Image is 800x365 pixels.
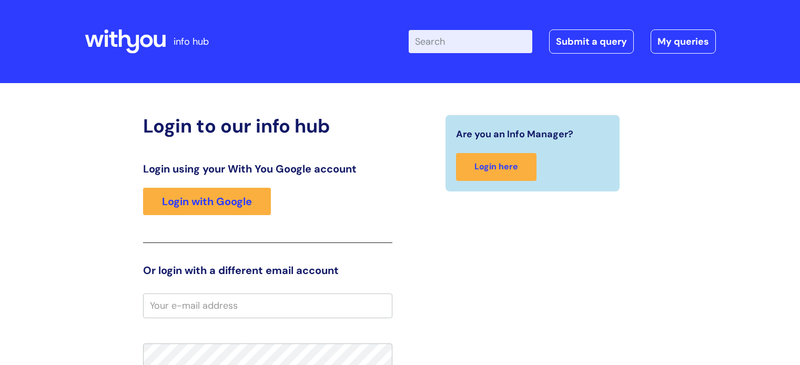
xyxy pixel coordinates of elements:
[549,29,634,54] a: Submit a query
[456,153,536,181] a: Login here
[143,293,392,318] input: Your e-mail address
[174,33,209,50] p: info hub
[143,264,392,277] h3: Or login with a different email account
[143,188,271,215] a: Login with Google
[456,126,573,143] span: Are you an Info Manager?
[651,29,716,54] a: My queries
[143,163,392,175] h3: Login using your With You Google account
[409,30,532,53] input: Search
[143,115,392,137] h2: Login to our info hub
